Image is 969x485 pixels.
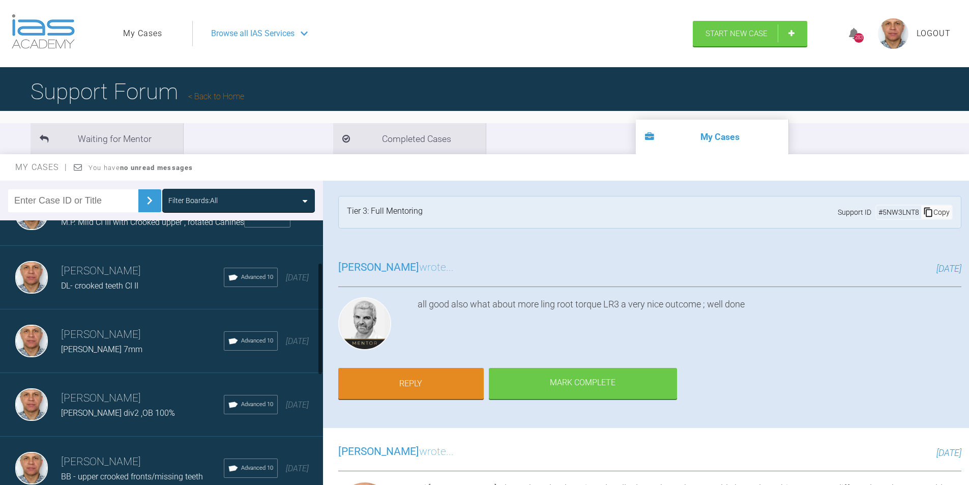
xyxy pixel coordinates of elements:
span: [PERSON_NAME] div2 ,OB 100% [61,408,175,418]
h3: wrote... [338,259,454,276]
span: [DATE] [936,263,961,274]
img: logo-light.3e3ef733.png [12,14,75,49]
span: Browse all IAS Services [211,27,295,40]
strong: no unread messages [120,164,193,172]
div: all good also what about more ling root torque LR3 a very nice outcome ; well done [418,297,961,354]
h3: [PERSON_NAME] [61,326,224,344]
span: M.P. Mild CI III with Crooked upper , rotated Canines [61,217,244,227]
h3: wrote... [338,443,454,461]
img: chevronRight.28bd32b0.svg [141,192,158,209]
a: Back to Home [188,92,244,101]
img: Dominik Lis [15,452,48,484]
span: [DATE] [286,336,309,346]
div: Filter Boards: All [168,195,218,206]
span: [PERSON_NAME] [338,445,419,458]
li: Completed Cases [333,123,486,154]
li: Waiting for Mentor [31,123,183,154]
span: Start New Case [706,29,768,38]
img: profile.png [878,18,908,49]
span: [DATE] [286,464,309,473]
span: Advanced 10 [241,400,273,409]
span: [DATE] [286,400,309,410]
h3: [PERSON_NAME] [61,263,224,280]
div: Copy [921,206,952,219]
h1: Support Forum [31,74,244,109]
span: Advanced 10 [241,336,273,346]
span: [PERSON_NAME] 7mm [61,345,142,354]
a: Reply [338,368,484,400]
a: Start New Case [693,21,807,46]
span: [PERSON_NAME] [338,261,419,273]
span: [DATE] [286,273,309,282]
div: Tier 3: Full Mentoring [347,205,423,220]
div: 283 [854,33,864,43]
span: Support ID [838,207,871,218]
span: Advanced 10 [241,273,273,282]
img: Dominik Lis [15,388,48,421]
div: # 5NW3LNT8 [876,207,921,218]
h3: [PERSON_NAME] [61,390,224,407]
h3: [PERSON_NAME] [61,453,224,471]
div: Mark Complete [489,368,677,400]
span: Advanced 10 [241,464,273,473]
a: My Cases [123,27,162,40]
input: Enter Case ID or Title [8,189,138,212]
img: Dominik Lis [15,261,48,294]
a: Logout [917,27,951,40]
li: My Cases [636,120,788,154]
img: Dominik Lis [15,325,48,357]
span: You have [89,164,193,172]
span: My Cases [15,162,68,172]
img: Ross Hobson [338,297,391,350]
span: DL- crooked teeth CI II [61,281,138,291]
span: [DATE] [936,447,961,458]
span: BB - upper crooked fronts/missing teeth [61,472,203,481]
